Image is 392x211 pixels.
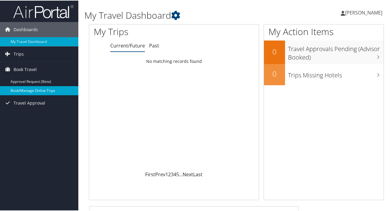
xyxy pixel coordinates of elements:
[174,170,176,177] a: 4
[14,61,37,76] span: Book Travel
[345,9,382,15] span: [PERSON_NAME]
[176,170,179,177] a: 5
[155,170,165,177] a: Prev
[165,170,168,177] a: 1
[193,170,202,177] a: Last
[264,46,285,56] h2: 0
[179,170,183,177] span: …
[110,42,145,48] a: Current/Future
[288,41,384,61] h3: Travel Approvals Pending (Advisor Booked)
[89,55,259,66] td: No matching records found
[183,170,193,177] a: Next
[84,8,287,21] h1: My Travel Dashboard
[264,63,384,85] a: 0Trips Missing Hotels
[149,42,159,48] a: Past
[14,46,24,61] span: Trips
[13,4,74,18] img: airportal-logo.png
[264,68,285,78] h2: 0
[264,25,384,37] h1: My Action Items
[94,25,183,37] h1: My Trips
[14,21,38,37] span: Dashboards
[14,95,45,110] span: Travel Approval
[145,170,155,177] a: First
[288,67,384,79] h3: Trips Missing Hotels
[264,40,384,63] a: 0Travel Approvals Pending (Advisor Booked)
[171,170,174,177] a: 3
[168,170,171,177] a: 2
[341,3,388,21] a: [PERSON_NAME]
